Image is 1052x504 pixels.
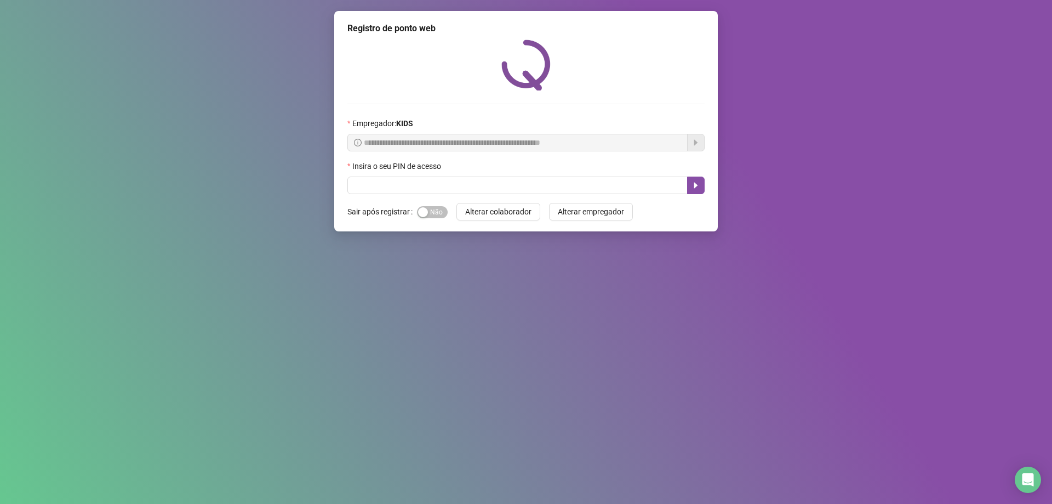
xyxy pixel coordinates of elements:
[558,206,624,218] span: Alterar empregador
[347,22,705,35] div: Registro de ponto web
[1015,467,1041,493] div: Open Intercom Messenger
[501,39,551,90] img: QRPoint
[396,119,413,128] strong: KIDS
[347,203,417,220] label: Sair após registrar
[691,181,700,190] span: caret-right
[354,139,362,146] span: info-circle
[352,117,413,129] span: Empregador :
[347,160,448,172] label: Insira o seu PIN de acesso
[465,206,531,218] span: Alterar colaborador
[456,203,540,220] button: Alterar colaborador
[549,203,633,220] button: Alterar empregador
